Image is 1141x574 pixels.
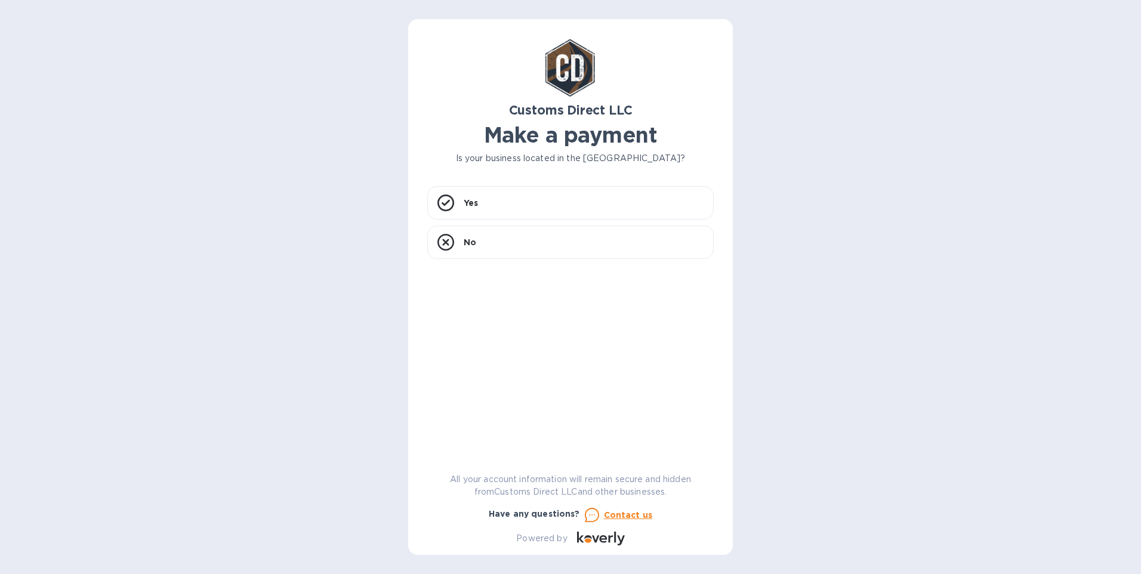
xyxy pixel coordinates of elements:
b: Have any questions? [489,509,580,519]
p: Is your business located in the [GEOGRAPHIC_DATA]? [427,152,714,165]
p: Powered by [516,532,567,545]
p: No [464,236,476,248]
h1: Make a payment [427,122,714,147]
p: Yes [464,197,478,209]
b: Customs Direct LLC [509,103,633,118]
p: All your account information will remain secure and hidden from Customs Direct LLC and other busi... [427,473,714,498]
u: Contact us [604,510,653,520]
